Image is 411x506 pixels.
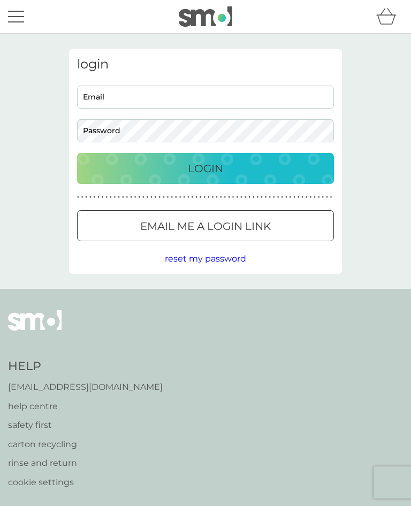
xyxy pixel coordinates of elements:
[183,195,185,200] p: ●
[8,310,62,347] img: smol
[163,195,165,200] p: ●
[105,195,108,200] p: ●
[97,195,100,200] p: ●
[77,57,334,72] h3: login
[248,195,250,200] p: ●
[150,195,153,200] p: ●
[277,195,279,200] p: ●
[265,195,267,200] p: ●
[200,195,202,200] p: ●
[261,195,263,200] p: ●
[220,195,222,200] p: ●
[81,195,83,200] p: ●
[203,195,205,200] p: ●
[306,195,308,200] p: ●
[134,195,136,200] p: ●
[114,195,116,200] p: ●
[165,252,246,266] button: reset my password
[8,400,163,413] a: help centre
[159,195,161,200] p: ●
[192,195,194,200] p: ●
[208,195,210,200] p: ●
[102,195,104,200] p: ●
[122,195,124,200] p: ●
[257,195,259,200] p: ●
[187,195,189,200] p: ●
[8,476,163,489] a: cookie settings
[273,195,275,200] p: ●
[314,195,316,200] p: ●
[228,195,230,200] p: ●
[8,6,24,27] button: menu
[232,195,234,200] p: ●
[240,195,242,200] p: ●
[175,195,177,200] p: ●
[130,195,132,200] p: ●
[245,195,247,200] p: ●
[195,195,197,200] p: ●
[77,153,334,184] button: Login
[8,456,163,470] a: rinse and return
[285,195,287,200] p: ●
[171,195,173,200] p: ●
[77,195,79,200] p: ●
[138,195,140,200] p: ●
[326,195,328,200] p: ●
[376,6,403,27] div: basket
[188,160,223,177] p: Login
[330,195,332,200] p: ●
[140,218,271,235] p: Email me a login link
[253,195,255,200] p: ●
[224,195,226,200] p: ●
[290,195,292,200] p: ●
[298,195,300,200] p: ●
[89,195,92,200] p: ●
[322,195,324,200] p: ●
[110,195,112,200] p: ●
[8,418,163,432] a: safety first
[8,358,163,375] h4: Help
[94,195,96,200] p: ●
[126,195,128,200] p: ●
[293,195,295,200] p: ●
[77,210,334,241] button: Email me a login link
[8,438,163,451] a: carton recycling
[179,195,181,200] p: ●
[301,195,303,200] p: ●
[147,195,149,200] p: ●
[85,195,87,200] p: ●
[269,195,271,200] p: ●
[216,195,218,200] p: ●
[236,195,238,200] p: ●
[165,254,246,264] span: reset my password
[167,195,169,200] p: ●
[8,380,163,394] a: [EMAIL_ADDRESS][DOMAIN_NAME]
[281,195,283,200] p: ●
[318,195,320,200] p: ●
[179,6,232,27] img: smol
[118,195,120,200] p: ●
[212,195,214,200] p: ●
[155,195,157,200] p: ●
[142,195,144,200] p: ●
[310,195,312,200] p: ●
